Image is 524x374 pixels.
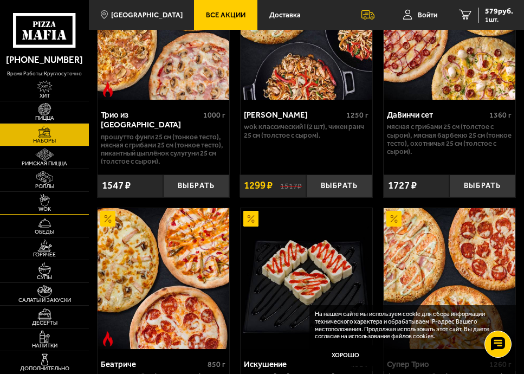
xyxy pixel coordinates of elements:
[100,82,115,97] img: Острое блюдо
[101,133,225,165] p: Прошутто Фунги 25 см (тонкое тесто), Мясная с грибами 25 см (тонкое тесто), Пикантный цыплёнок су...
[485,16,513,23] span: 1 шт.
[388,180,417,191] span: 1727 ₽
[489,111,512,120] span: 1360 г
[387,110,487,120] div: ДаВинчи сет
[244,110,344,120] div: [PERSON_NAME]
[100,211,115,226] img: Акционный
[98,208,229,349] a: АкционныйОстрое блюдоБеатриче
[346,111,368,120] span: 1250 г
[244,122,368,139] p: Wok классический L (2 шт), Чикен Ранч 25 см (толстое с сыром).
[101,110,200,130] div: Трио из [GEOGRAPHIC_DATA]
[243,211,258,226] img: Акционный
[387,122,512,155] p: Мясная с грибами 25 см (толстое с сыром), Мясная Барбекю 25 см (тонкое тесто), Охотничья 25 см (т...
[241,208,372,349] a: АкционныйИскушение
[241,208,372,349] img: Искушение
[280,181,302,190] s: 1517 ₽
[206,11,245,18] span: Все Акции
[244,359,348,369] div: Искушение
[449,175,515,197] button: Выбрать
[244,180,273,191] span: 1299 ₽
[384,208,515,349] img: Супер Трио
[98,208,229,349] img: Беатриче
[315,311,507,340] p: На нашем сайте мы используем cookie для сбора информации технического характера и обрабатываем IP...
[418,11,437,18] span: Войти
[102,180,131,191] span: 1547 ₽
[386,211,402,226] img: Акционный
[315,345,376,366] button: Хорошо
[384,208,515,349] a: АкционныйСупер Трио
[208,360,225,369] span: 850 г
[163,175,229,197] button: Выбрать
[203,111,225,120] span: 1000 г
[269,11,301,18] span: Доставка
[306,175,372,197] button: Выбрать
[100,331,115,346] img: Острое блюдо
[485,8,513,15] span: 579 руб.
[111,11,183,18] span: [GEOGRAPHIC_DATA]
[101,359,205,369] div: Беатриче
